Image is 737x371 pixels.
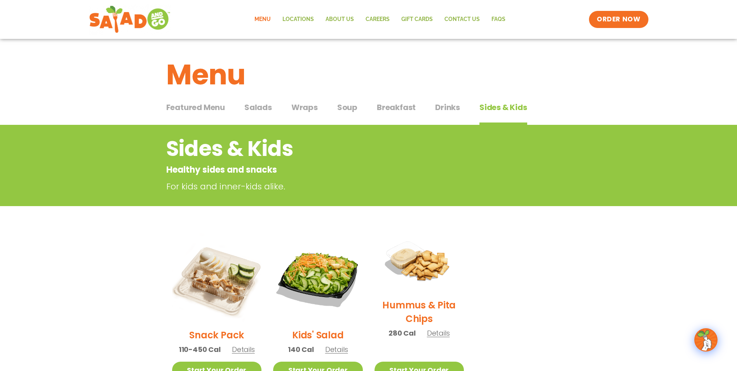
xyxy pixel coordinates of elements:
span: Breakfast [377,101,416,113]
span: Featured Menu [166,101,225,113]
span: Details [232,345,255,354]
h2: Snack Pack [189,328,244,342]
span: Details [427,328,450,338]
a: ORDER NOW [589,11,648,28]
span: Soup [337,101,357,113]
span: Drinks [435,101,460,113]
span: 140 Cal [288,344,314,355]
p: For kids and inner-kids alike. [166,180,512,193]
span: Details [325,345,348,354]
h2: Sides & Kids [166,133,509,164]
img: wpChatIcon [695,329,717,351]
img: Product photo for Snack Pack [172,233,262,322]
span: ORDER NOW [597,15,640,24]
a: About Us [320,10,360,28]
p: Healthy sides and snacks [166,163,509,176]
a: GIFT CARDS [396,10,439,28]
a: FAQs [486,10,511,28]
h1: Menu [166,54,571,96]
a: Contact Us [439,10,486,28]
nav: Menu [249,10,511,28]
span: Sides & Kids [479,101,527,113]
h2: Kids' Salad [292,328,343,342]
span: Wraps [291,101,318,113]
span: 280 Cal [389,328,416,338]
a: Careers [360,10,396,28]
img: Product photo for Hummus & Pita Chips [375,233,464,292]
span: 110-450 Cal [179,344,221,355]
img: Product photo for Kids’ Salad [273,233,363,322]
span: Salads [244,101,272,113]
h2: Hummus & Pita Chips [375,298,464,325]
a: Locations [277,10,320,28]
img: new-SAG-logo-768×292 [89,4,171,35]
div: Tabbed content [166,99,571,125]
a: Menu [249,10,277,28]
